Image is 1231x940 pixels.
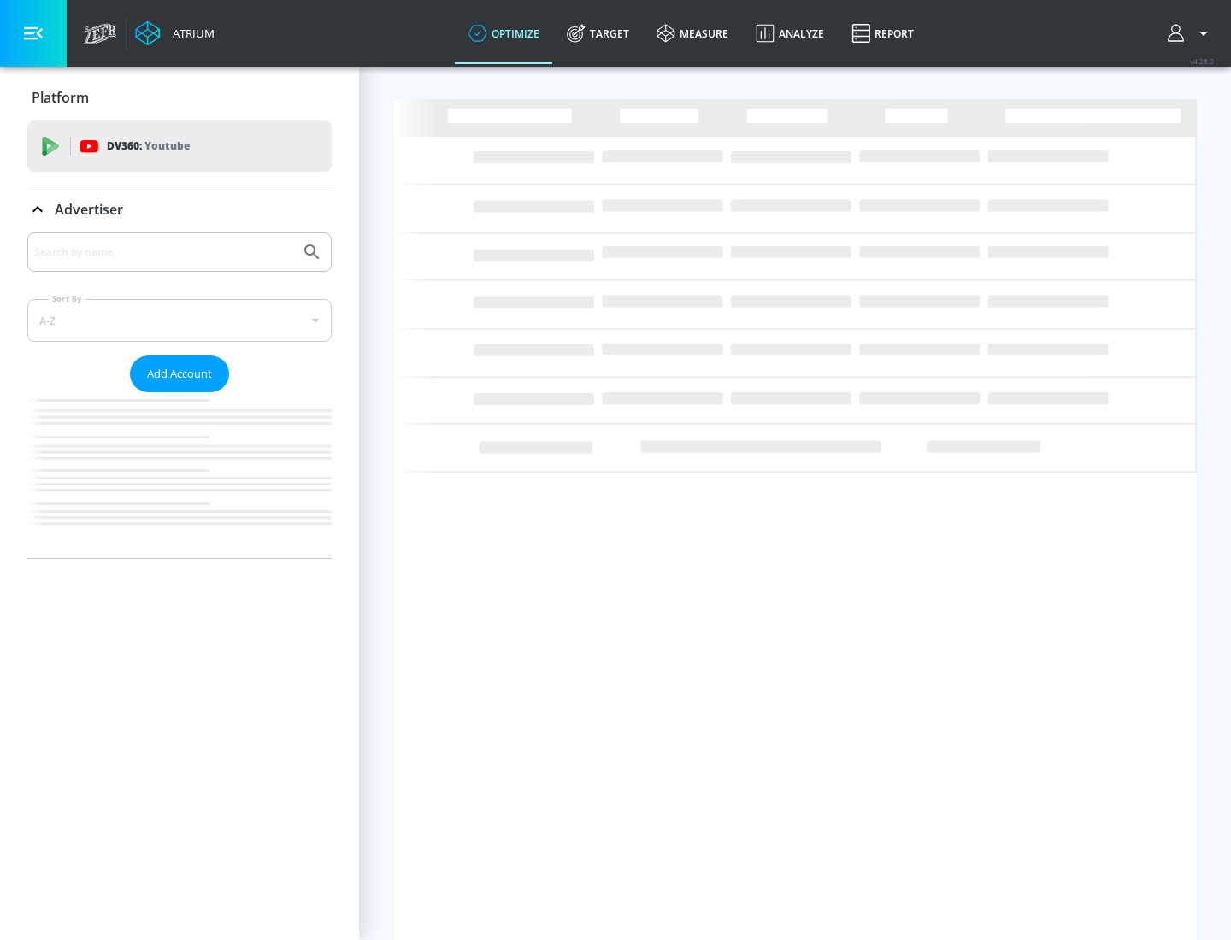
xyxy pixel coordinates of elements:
div: Advertiser [27,232,332,558]
a: Atrium [135,21,215,46]
input: Search by name [34,241,293,263]
a: Target [553,3,643,64]
a: optimize [455,3,553,64]
a: measure [643,3,742,64]
p: Advertiser [55,200,123,219]
p: Platform [32,88,89,107]
div: DV360: Youtube [27,120,332,172]
div: Platform [27,73,332,121]
label: Sort By [49,293,85,304]
button: Add Account [130,355,229,392]
span: v 4.28.0 [1190,56,1214,66]
span: Add Account [147,364,212,384]
div: Advertiser [27,185,332,233]
a: Report [838,3,928,64]
div: Atrium [166,26,215,41]
p: Youtube [144,137,190,155]
p: DV360: [107,137,190,156]
nav: list of Advertiser [27,392,332,558]
a: Analyze [742,3,838,64]
div: A-Z [27,299,332,342]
